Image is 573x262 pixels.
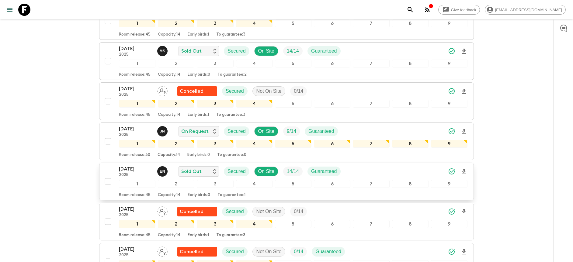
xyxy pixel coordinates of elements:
svg: Download Onboarding [460,168,467,175]
p: Not On Site [256,88,282,95]
div: 2 [158,140,194,148]
div: 7 [353,220,389,228]
p: Guaranteed [311,168,337,175]
div: 4 [236,180,273,188]
div: Trip Fill [283,167,303,176]
p: To guarantee: 3 [216,233,245,238]
p: 0 / 14 [294,248,303,255]
p: Room release: 45 [119,32,151,37]
p: On Site [258,47,274,55]
p: To guarantee: 0 [217,153,246,157]
p: J N [160,129,165,134]
div: 4 [236,140,273,148]
p: Secured [226,208,244,215]
span: Assign pack leader [157,208,168,213]
div: 8 [392,100,429,108]
div: 8 [392,60,429,67]
p: Early birds: 1 [188,32,209,37]
p: Secured [227,47,246,55]
p: Early birds: 0 [187,153,210,157]
div: 3 [197,100,233,108]
p: Sold Out [181,47,202,55]
p: Room release: 45 [119,112,151,117]
div: Flash Pack cancellation [177,86,217,96]
p: [DATE] [119,165,152,173]
p: Guaranteed [315,248,341,255]
p: On Request [181,128,209,135]
div: 7 [353,19,389,27]
div: Secured [222,247,248,257]
div: 1 [119,220,155,228]
p: Early birds: 1 [188,233,209,238]
p: Secured [227,168,246,175]
span: Janita Nurmi [157,128,169,133]
p: 14 / 14 [287,168,299,175]
div: 5 [275,220,311,228]
div: 8 [392,180,429,188]
div: 9 [431,100,467,108]
p: M S [159,49,165,53]
div: 1 [119,60,155,67]
p: On Site [258,128,274,135]
div: 1 [119,180,155,188]
button: [DATE]2025Assign pack leaderFlash Pack cancellationSecuredNot On SiteTrip Fill123456789Room relea... [99,2,474,40]
p: To guarantee: 3 [216,32,245,37]
div: Not On Site [252,86,286,96]
div: 9 [431,60,467,67]
p: To guarantee: 3 [216,112,245,117]
svg: Synced Successfully [448,248,455,255]
div: 7 [353,100,389,108]
p: Capacity: 14 [158,153,180,157]
div: 5 [275,180,311,188]
button: [DATE]2025Magda SotiriadisSold OutSecuredOn SiteTrip FillGuaranteed123456789Room release:45Capaci... [99,42,474,80]
p: Guaranteed [308,128,334,135]
p: Not On Site [256,248,282,255]
p: 2025 [119,92,152,97]
div: 5 [275,140,311,148]
svg: Synced Successfully [448,208,455,215]
div: On Site [254,126,278,136]
button: [DATE]2025Assign pack leaderFlash Pack cancellationSecuredNot On SiteTrip Fill123456789Room relea... [99,82,474,120]
div: 4 [236,19,273,27]
div: 2 [158,180,194,188]
div: 6 [314,180,350,188]
p: Early birds: 1 [188,112,209,117]
div: 4 [236,60,273,67]
p: On Site [258,168,274,175]
p: Early birds: 0 [188,72,210,77]
div: 8 [392,19,429,27]
p: 2025 [119,253,152,258]
div: On Site [254,46,278,56]
div: 3 [197,19,233,27]
button: search adventures [404,4,416,16]
button: [DATE]2025Estel NikolaidiSold OutSecuredOn SiteTrip FillGuaranteed123456789Room release:45Capacit... [99,163,474,200]
div: Secured [224,126,249,136]
div: On Site [254,167,278,176]
div: 8 [392,220,429,228]
p: 0 / 14 [294,208,303,215]
span: Estel Nikolaidi [157,168,169,173]
svg: Synced Successfully [448,128,455,135]
div: Secured [224,167,249,176]
div: 6 [314,100,350,108]
button: EN [157,166,169,177]
p: 14 / 14 [287,47,299,55]
button: MS [157,46,169,56]
div: Trip Fill [290,207,307,216]
div: Secured [224,46,249,56]
p: Not On Site [256,208,282,215]
p: Sold Out [181,168,202,175]
span: Assign pack leader [157,88,168,93]
div: 3 [197,60,233,67]
p: Capacity: 14 [158,32,180,37]
div: 2 [158,19,194,27]
p: [DATE] [119,246,152,253]
div: 6 [314,60,350,67]
a: Give feedback [438,5,480,15]
p: Secured [227,128,246,135]
p: 9 / 14 [287,128,296,135]
svg: Download Onboarding [460,88,467,95]
div: 8 [392,140,429,148]
p: Cancelled [180,88,203,95]
div: Not On Site [252,207,286,216]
